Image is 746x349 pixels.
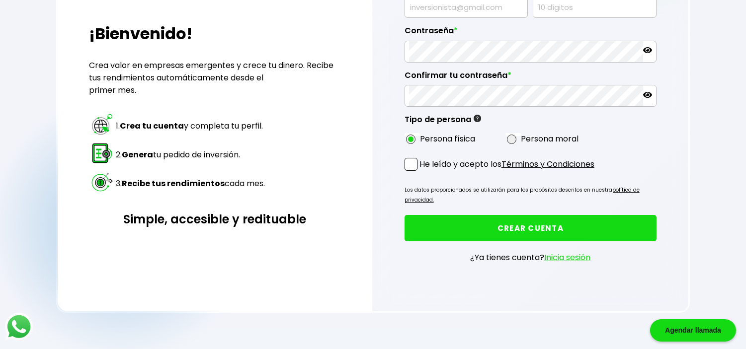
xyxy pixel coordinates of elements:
[122,178,225,189] strong: Recibe tus rendimientos
[115,170,265,198] td: 3. cada mes.
[120,120,184,132] strong: Crea tu cuenta
[89,59,341,96] p: Crea valor en empresas emergentes y crece tu dinero. Recibe tus rendimientos automáticamente desd...
[521,133,579,145] label: Persona moral
[89,22,341,46] h2: ¡Bienvenido!
[90,170,114,194] img: paso 3
[115,112,265,140] td: 1. y completa tu perfil.
[544,252,590,263] a: Inicia sesión
[501,158,594,170] a: Términos y Condiciones
[89,210,341,228] h3: Simple, accesible y redituable
[420,133,475,145] label: Persona física
[5,313,33,341] img: logos_whatsapp-icon.242b2217.svg
[90,141,114,165] img: paso 2
[90,113,114,136] img: paso 1
[474,115,481,122] img: gfR76cHglkPwleuBLjWdxeZVvX9Wp6JBDmjRYY8JYDQn16A2ICN00zLTgIroGa6qie5tIuWH7V3AapTKqzv+oMZsGfMUqL5JM...
[405,26,657,41] label: Contraseña
[122,149,153,160] strong: Genera
[419,158,594,170] p: He leído y acepto los
[470,251,590,264] p: ¿Ya tienes cuenta?
[405,215,657,241] button: CREAR CUENTA
[115,141,265,169] td: 2. tu pedido de inversión.
[405,115,481,130] label: Tipo de persona
[405,186,640,204] a: política de privacidad.
[405,185,657,205] p: Los datos proporcionados se utilizarán para los propósitos descritos en nuestra
[650,319,736,342] div: Agendar llamada
[405,70,657,85] label: Confirmar tu contraseña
